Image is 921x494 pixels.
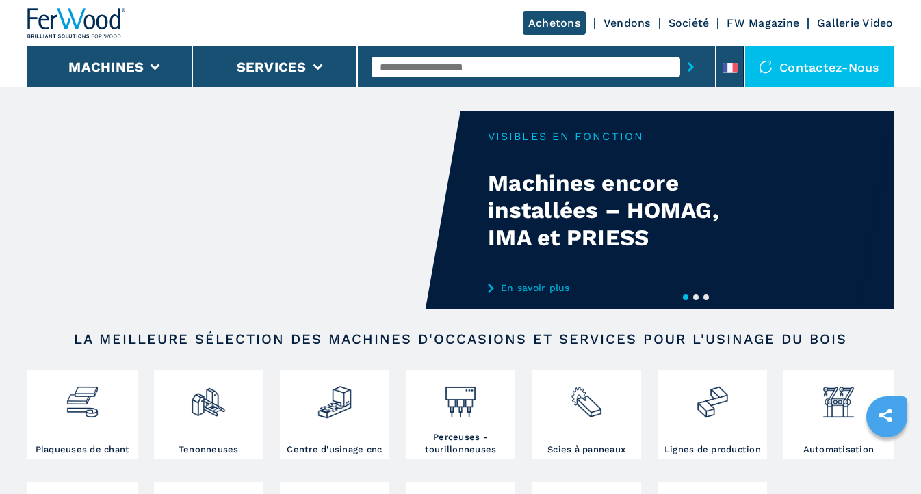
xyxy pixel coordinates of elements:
a: Société [669,16,710,29]
img: Contactez-nous [759,60,773,74]
img: automazione.png [820,374,857,420]
a: Automatisation [783,370,893,459]
a: Vendons [604,16,651,29]
img: sezionatrici_2.png [569,374,605,420]
div: Contactez-nous [745,46,894,87]
a: Achetons [523,11,586,35]
h3: Lignes de production [664,443,761,456]
img: foratrici_inseritrici_2.png [443,374,479,420]
img: linee_di_produzione_2.png [695,374,731,420]
img: squadratrici_2.png [190,374,226,420]
video: Your browser does not support the video tag. [27,111,460,309]
img: centro_di_lavoro_cnc_2.png [317,374,353,420]
a: En savoir plus [488,282,756,293]
a: Scies à panneaux [532,370,641,459]
a: Tenonneuses [154,370,263,459]
a: Centre d'usinage cnc [280,370,389,459]
h3: Automatisation [803,443,874,456]
a: Plaqueuses de chant [27,370,137,459]
h3: Centre d'usinage cnc [287,443,382,456]
a: FW Magazine [727,16,799,29]
h3: Plaqueuses de chant [36,443,130,456]
h3: Perceuses - tourillonneuses [409,431,512,456]
a: sharethis [868,398,903,433]
h3: Tenonneuses [179,443,239,456]
button: 3 [703,294,709,300]
h3: Scies à panneaux [547,443,625,456]
button: 2 [693,294,699,300]
img: Ferwood [27,8,126,38]
button: 1 [683,294,688,300]
a: Gallerie Video [817,16,894,29]
a: Lignes de production [658,370,767,459]
h2: LA MEILLEURE SÉLECTION DES MACHINES D'OCCASIONS ET SERVICES POUR L'USINAGE DU BOIS [71,331,851,347]
a: Perceuses - tourillonneuses [406,370,515,459]
img: bordatrici_1.png [64,374,101,420]
button: Services [237,59,307,75]
button: Machines [68,59,144,75]
button: submit-button [680,51,701,83]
